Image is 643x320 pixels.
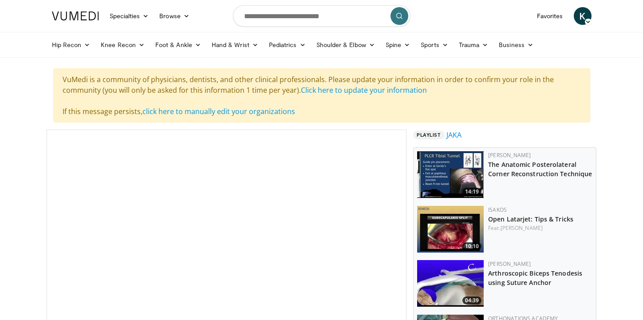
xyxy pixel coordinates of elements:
[206,36,264,54] a: Hand & Wrist
[233,5,410,27] input: Search topics, interventions
[150,36,206,54] a: Foot & Ankle
[413,130,444,139] span: Playlist
[301,85,427,95] a: Click here to update your information
[264,36,311,54] a: Pediatrics
[488,215,573,223] a: Open Latarjet: Tips & Tricks
[47,36,96,54] a: Hip Recon
[417,151,484,198] img: 291499_0001_1.png.150x105_q85_crop-smart_upscale.jpg
[380,36,415,54] a: Spine
[417,206,484,253] img: 82c2e240-9214-4620-b41d-484e5c3be1f8.150x105_q85_crop-smart_upscale.jpg
[488,160,592,178] a: The Anatomic Posterolateral Corner Reconstruction Technique
[417,151,484,198] a: 14:19
[532,7,568,25] a: Favorites
[446,130,462,140] a: JAKA
[462,296,481,304] span: 04:39
[462,188,481,196] span: 14:19
[462,242,481,250] span: 10:10
[574,7,592,25] a: K
[95,36,150,54] a: Knee Recon
[154,7,195,25] a: Browse
[142,107,295,116] a: click here to manually edit your organizations
[488,151,531,159] a: [PERSON_NAME]
[488,260,531,268] a: [PERSON_NAME]
[53,68,590,122] div: VuMedi is a community of physicians, dentists, and other clinical professionals. Please update yo...
[501,224,543,232] a: [PERSON_NAME]
[493,36,539,54] a: Business
[488,206,507,213] a: ISAKOS
[417,260,484,307] a: 04:39
[488,269,582,287] a: Arthroscopic Biceps Tenodesis using Suture Anchor
[488,224,592,232] div: Feat.
[104,7,154,25] a: Specialties
[417,260,484,307] img: 38379_0000_0_3.png.150x105_q85_crop-smart_upscale.jpg
[417,206,484,253] a: 10:10
[311,36,380,54] a: Shoulder & Elbow
[52,12,99,20] img: VuMedi Logo
[415,36,454,54] a: Sports
[454,36,494,54] a: Trauma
